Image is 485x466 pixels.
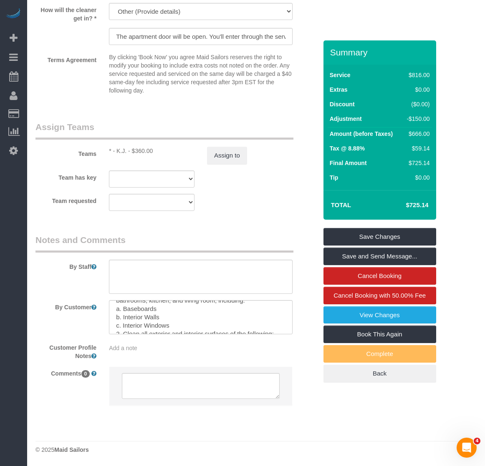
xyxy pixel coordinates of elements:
[330,159,367,167] label: Final Amount
[404,115,430,123] div: -$150.00
[404,144,430,153] div: $59.14
[331,201,351,208] strong: Total
[5,8,22,20] img: Automaid Logo
[330,100,355,108] label: Discount
[474,438,480,444] span: 4
[457,438,477,458] iframe: Intercom live chat
[323,228,436,246] a: Save Changes
[330,71,351,79] label: Service
[81,370,90,378] span: 0
[29,366,103,378] label: Comments
[29,3,103,23] label: How will the cleaner get in? *
[330,173,338,182] label: Tip
[29,170,103,182] label: Team has key
[330,130,393,138] label: Amount (before Taxes)
[35,446,477,454] div: © 2025
[404,85,430,94] div: $0.00
[35,234,293,253] legend: Notes and Comments
[29,341,103,360] label: Customer Profile Notes
[381,202,428,209] h4: $725.14
[333,292,426,299] span: Cancel Booking with 50.00% Fee
[35,121,293,140] legend: Assign Teams
[404,159,430,167] div: $725.14
[404,71,430,79] div: $816.00
[330,115,362,123] label: Adjustment
[207,147,247,164] button: Assign to
[29,53,103,64] label: Terms Agreement
[109,345,137,351] span: Add a note
[330,85,348,94] label: Extras
[323,248,436,265] a: Save and Send Message...
[323,365,436,382] a: Back
[404,100,430,108] div: ($0.00)
[330,48,432,57] h3: Summary
[109,53,293,95] p: By clicking 'Book Now' you agree Maid Sailors reserves the right to modify your booking to includ...
[54,446,88,453] strong: Maid Sailors
[29,194,103,205] label: Team requested
[330,144,365,153] label: Tax @ 8.88%
[323,306,436,324] a: View Changes
[29,260,103,271] label: By Staff
[404,130,430,138] div: $666.00
[404,173,430,182] div: $0.00
[323,267,436,285] a: Cancel Booking
[109,147,195,155] div: 12 hours x $30.00/hour
[323,326,436,343] a: Book This Again
[323,287,436,304] a: Cancel Booking with 50.00% Fee
[29,147,103,158] label: Teams
[29,300,103,311] label: By Customer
